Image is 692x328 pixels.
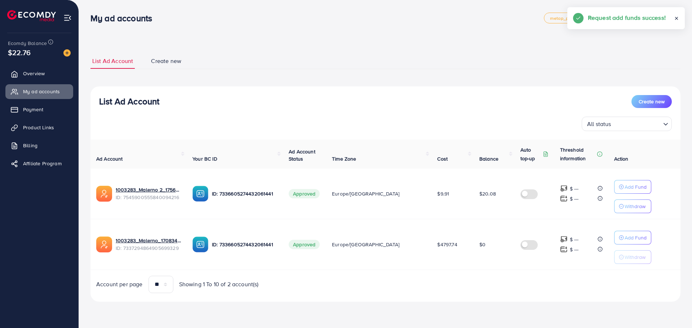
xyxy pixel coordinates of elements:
img: top-up amount [560,235,568,243]
p: ID: 7336605274432061441 [212,240,277,249]
p: $ --- [570,235,579,244]
img: top-up amount [560,185,568,192]
span: Affiliate Program [23,160,62,167]
span: Cost [437,155,448,162]
span: Ad Account Status [289,148,315,162]
p: Auto top-up [520,145,541,163]
h3: My ad accounts [90,13,158,23]
a: Overview [5,66,73,81]
a: Billing [5,138,73,153]
span: Europe/[GEOGRAPHIC_DATA] [332,241,399,248]
span: metap_pakistan_001 [550,16,594,21]
span: Approved [289,189,320,198]
img: top-up amount [560,195,568,202]
span: Showing 1 To 10 of 2 account(s) [179,280,259,288]
a: Product Links [5,120,73,135]
p: Withdraw [625,202,646,211]
button: Withdraw [614,250,651,264]
p: Add Fund [625,233,647,242]
span: Ecomdy Balance [8,40,47,47]
span: Your BC ID [192,155,217,162]
a: Payment [5,102,73,117]
div: <span class='underline'>1003283_Malerno_1708347095877</span></br>7337294864905699329 [116,237,181,252]
img: ic-ads-acc.e4c84228.svg [96,237,112,252]
span: Create new [151,57,181,65]
a: 1003283_Malerno_1708347095877 [116,237,181,244]
p: $ --- [570,194,579,203]
span: $22.76 [8,47,31,58]
button: Create new [631,95,672,108]
span: $4797.74 [437,241,457,248]
button: Add Fund [614,180,651,194]
button: Add Fund [614,231,651,244]
span: All status [586,119,613,129]
div: <span class='underline'>1003283_Malerno 2_1756917040219</span></br>7545900555840094216 [116,186,181,201]
span: Balance [479,155,498,162]
span: List Ad Account [92,57,133,65]
img: ic-ba-acc.ded83a64.svg [192,186,208,202]
span: ID: 7545900555840094216 [116,194,181,201]
span: Overview [23,70,45,77]
h3: List Ad Account [99,96,159,107]
p: Withdraw [625,253,646,261]
button: Withdraw [614,199,651,213]
p: Add Fund [625,183,647,191]
img: ic-ads-acc.e4c84228.svg [96,186,112,202]
img: top-up amount [560,246,568,253]
span: $20.08 [479,190,496,197]
p: $ --- [570,245,579,254]
span: My ad accounts [23,88,60,95]
a: Affiliate Program [5,156,73,171]
span: Payment [23,106,43,113]
span: Time Zone [332,155,356,162]
span: Approved [289,240,320,249]
iframe: Chat [661,296,687,323]
img: image [63,49,71,57]
p: ID: 7336605274432061441 [212,189,277,198]
img: ic-ba-acc.ded83a64.svg [192,237,208,252]
span: Product Links [23,124,54,131]
img: menu [63,14,72,22]
div: Search for option [582,117,672,131]
a: My ad accounts [5,84,73,99]
a: metap_pakistan_001 [544,13,600,23]
h5: Request add funds success! [588,13,666,22]
span: Create new [639,98,665,105]
a: 1003283_Malerno 2_1756917040219 [116,186,181,193]
span: $9.91 [437,190,449,197]
span: Action [614,155,629,162]
span: Account per page [96,280,143,288]
span: Ad Account [96,155,123,162]
span: Billing [23,142,37,149]
p: $ --- [570,184,579,193]
input: Search for option [613,117,660,129]
span: ID: 7337294864905699329 [116,244,181,252]
img: logo [7,10,56,21]
p: Threshold information [560,145,595,163]
span: $0 [479,241,485,248]
span: Europe/[GEOGRAPHIC_DATA] [332,190,399,197]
